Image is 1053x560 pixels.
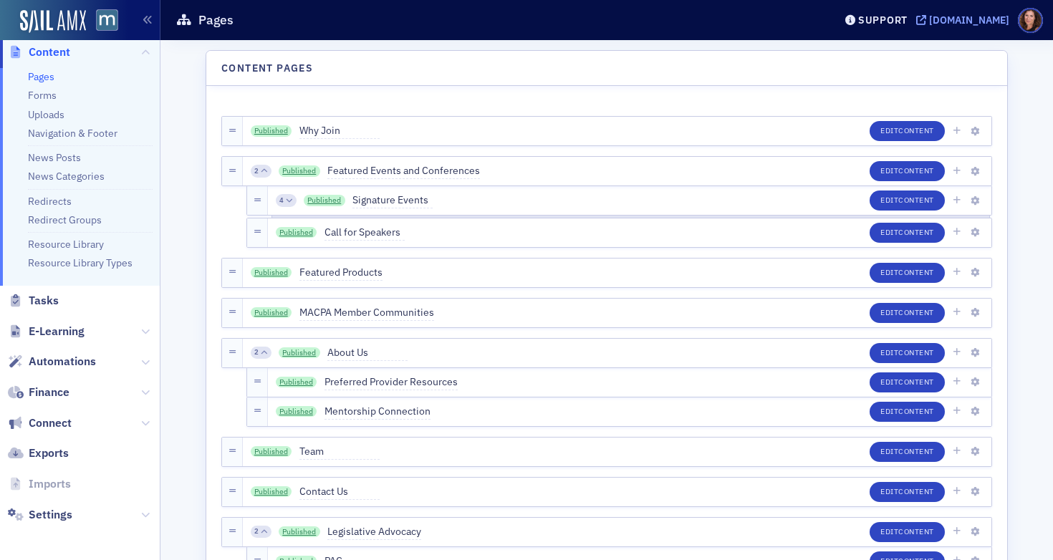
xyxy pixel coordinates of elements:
span: 2 [254,166,259,176]
a: Published [251,486,292,498]
a: Published [251,446,292,458]
span: Featured Events and Conferences [327,163,480,179]
a: Imports [8,476,71,492]
a: Published [251,125,292,137]
a: Published [304,195,345,206]
span: Mentorship Connection [324,404,431,420]
span: Tasks [29,293,59,309]
a: News Posts [28,151,81,164]
button: EditContent [870,121,945,141]
span: Content [898,165,934,175]
span: Content [898,486,934,496]
button: EditContent [870,223,945,243]
h1: Pages [198,11,234,29]
a: Published [279,526,320,538]
a: Connect [8,415,72,431]
span: Finance [29,385,69,400]
button: EditContent [870,402,945,422]
a: Tasks [8,293,59,309]
a: Navigation & Footer [28,127,117,140]
button: EditContent [870,522,945,542]
span: 4 [279,195,284,206]
span: Imports [29,476,71,492]
a: E-Learning [8,324,85,339]
button: EditContent [870,161,945,181]
span: Call for Speakers [324,225,405,241]
button: EditContent [870,343,945,363]
span: Content [29,44,70,60]
span: Contact Us [299,484,380,500]
div: Support [858,14,908,26]
span: Content [898,195,934,205]
a: Content [8,44,70,60]
a: Redirect Groups [28,213,102,226]
span: Content [898,526,934,536]
span: 2 [254,347,259,357]
span: Profile [1018,8,1043,33]
span: Featured Products [299,265,383,281]
a: Resource Library Types [28,256,133,269]
button: EditContent [870,372,945,392]
a: Resource Library [28,238,104,251]
span: 2 [254,526,259,536]
span: E-Learning [29,324,85,339]
button: EditContent [870,442,945,462]
span: Team [299,444,380,460]
a: View Homepage [86,9,118,34]
img: SailAMX [96,9,118,32]
span: Why Join [299,123,380,139]
button: [DOMAIN_NAME] [916,15,1014,25]
a: Pages [28,70,54,83]
button: EditContent [870,263,945,283]
span: Signature Events [352,193,433,208]
a: Automations [8,354,96,370]
span: Content [898,227,934,237]
span: Settings [29,507,72,523]
a: Exports [8,445,69,461]
span: Content [898,377,934,387]
div: [DOMAIN_NAME] [929,14,1009,26]
img: SailAMX [20,10,86,33]
span: Exports [29,445,69,461]
span: Legislative Advocacy [327,524,421,540]
h4: Content Pages [221,61,313,76]
span: Content [898,347,934,357]
a: Published [276,406,317,417]
a: Published [276,377,317,388]
a: Published [279,165,320,177]
a: Published [251,307,292,319]
span: Content [898,446,934,456]
span: Content [898,307,934,317]
button: EditContent [870,303,945,323]
span: Automations [29,354,96,370]
span: Connect [29,415,72,431]
a: Published [251,267,292,279]
a: Redirects [28,195,72,208]
span: About Us [327,345,408,361]
a: Finance [8,385,69,400]
a: Settings [8,507,72,523]
a: Published [276,227,317,238]
a: Uploads [28,108,64,121]
button: EditContent [870,482,945,502]
a: Published [279,347,320,359]
span: Content [898,406,934,416]
span: Content [898,125,934,135]
a: Forms [28,89,57,102]
a: News Categories [28,170,105,183]
button: EditContent [870,190,945,211]
span: Content [898,267,934,277]
span: Preferred Provider Resources [324,375,458,390]
span: MACPA Member Communities [299,305,434,321]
